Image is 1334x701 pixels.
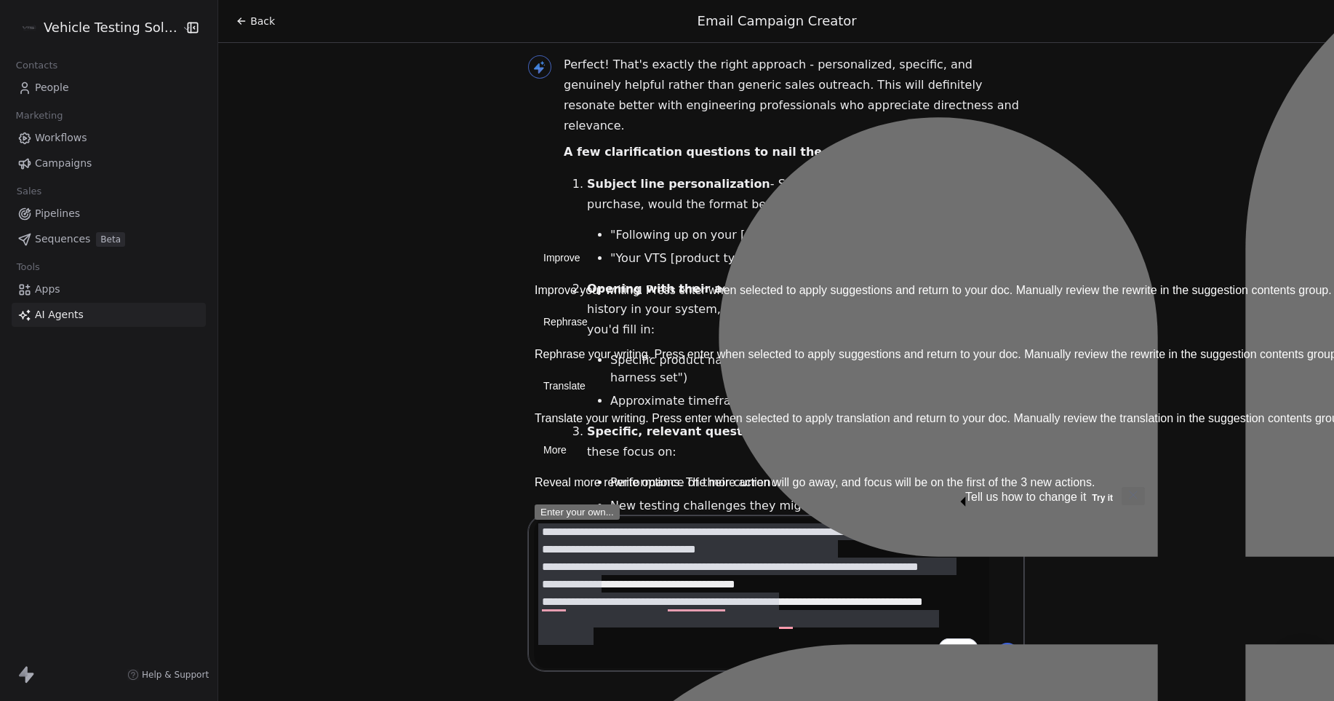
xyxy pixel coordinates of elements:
span: Sales [10,181,48,202]
span: Pipelines [35,206,80,221]
a: Help & Support [127,669,209,681]
span: Apps [35,282,60,297]
span: Help & Support [142,669,209,681]
span: Contacts [9,55,64,76]
span: Vehicle Testing Solutions [44,18,178,37]
span: AI Agents [35,307,84,322]
a: SequencesBeta [12,227,206,251]
img: VTS%20Logo%20Darker.png [20,19,38,36]
a: Workflows [12,126,206,150]
span: Campaigns [35,156,92,171]
span: Workflows [35,130,87,146]
span: Sequences [35,231,90,247]
a: AI Agents [12,303,206,327]
span: Tools [10,256,46,278]
span: Back [250,14,275,28]
span: People [35,80,69,95]
a: Apps [12,277,206,301]
textarea: To enrich screen reader interactions, please activate Accessibility in Grammarly extension settings [534,518,989,668]
span: Marketing [9,105,69,127]
a: Pipelines [12,202,206,226]
a: Campaigns [12,151,206,175]
a: People [12,76,206,100]
button: Vehicle Testing Solutions [17,15,172,40]
span: Beta [96,232,125,247]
